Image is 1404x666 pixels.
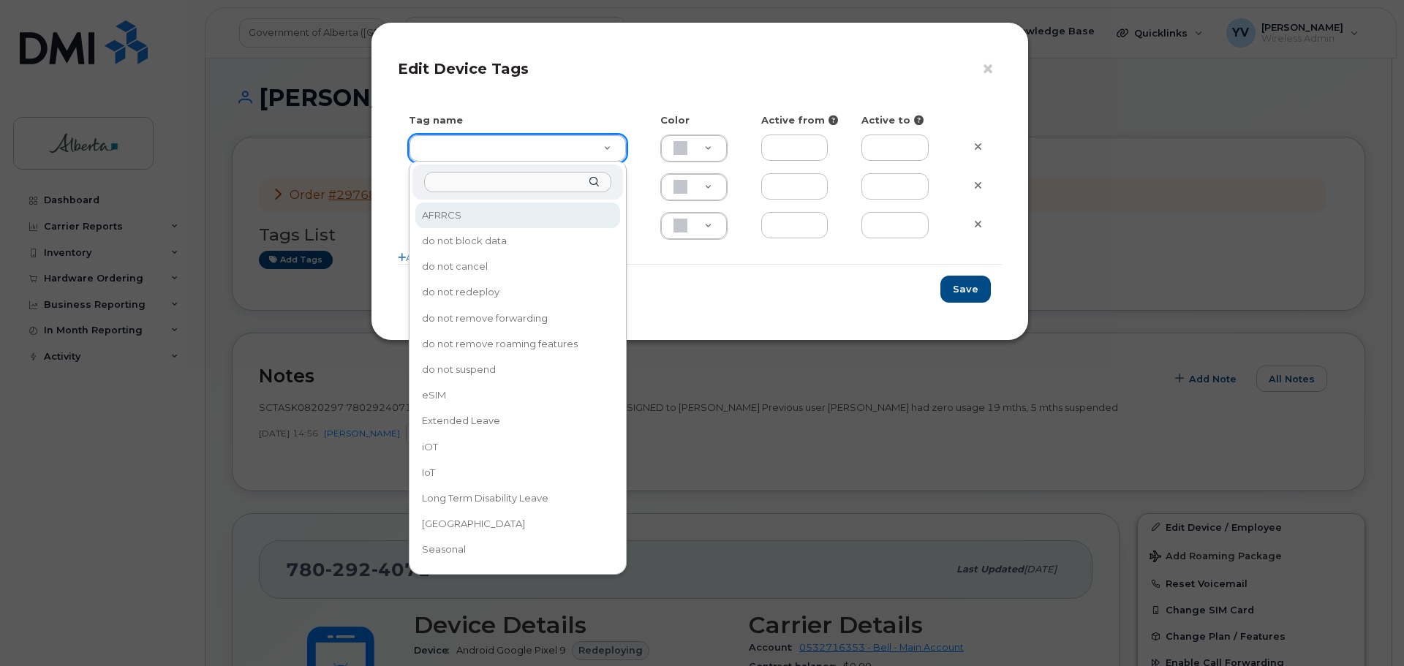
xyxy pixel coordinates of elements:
[417,410,619,433] div: Extended Leave
[417,487,619,510] div: Long Term Disability Leave
[417,539,619,561] div: Seasonal
[417,333,619,355] div: do not remove roaming features
[417,307,619,330] div: do not remove forwarding
[417,564,619,587] div: Seasonal Aquatic Invasive Species
[417,358,619,381] div: do not suspend
[417,461,619,484] div: IoT
[417,436,619,458] div: iOT
[417,281,619,304] div: do not redeploy
[417,204,619,227] div: AFRRCS
[417,255,619,278] div: do not cancel
[417,512,619,535] div: [GEOGRAPHIC_DATA]
[417,384,619,406] div: eSIM
[417,230,619,252] div: do not block data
